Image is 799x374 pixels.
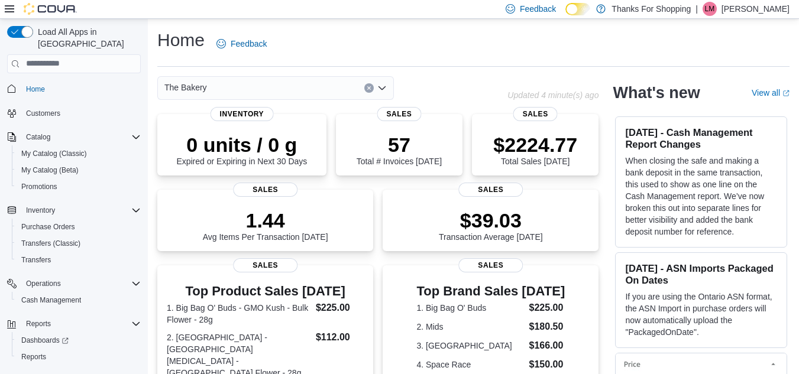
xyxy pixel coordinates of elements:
[377,107,421,121] span: Sales
[565,3,590,15] input: Dark Mode
[21,106,65,121] a: Customers
[439,209,543,232] p: $39.03
[12,219,145,235] button: Purchase Orders
[176,133,307,166] div: Expired or Expiring in Next 30 Days
[26,132,50,142] span: Catalog
[21,222,75,232] span: Purchase Orders
[26,319,51,329] span: Reports
[625,155,777,238] p: When closing the safe and making a bank deposit in the same transaction, this used to show as one...
[513,107,558,121] span: Sales
[2,202,145,219] button: Inventory
[212,32,271,56] a: Feedback
[167,284,364,298] h3: Top Product Sales [DATE]
[17,293,86,307] a: Cash Management
[21,295,81,305] span: Cash Management
[157,28,205,52] h1: Home
[416,321,524,333] dt: 2. Mids
[416,340,524,352] dt: 3. [GEOGRAPHIC_DATA]
[12,292,145,308] button: Cash Management
[211,107,274,121] span: Inventory
[21,149,87,158] span: My Catalog (Classic)
[26,279,61,288] span: Operations
[17,350,51,364] a: Reports
[176,133,307,157] p: 0 units / 0 g
[507,90,599,100] p: Updated 4 minute(s) ago
[21,130,141,144] span: Catalog
[357,133,442,157] p: 57
[316,330,364,344] dd: $112.00
[12,252,145,268] button: Transfers
[782,90,790,97] svg: External link
[21,106,141,121] span: Customers
[316,301,364,315] dd: $225.00
[24,3,77,15] img: Cova
[17,350,141,364] span: Reports
[233,258,298,272] span: Sales
[17,236,85,251] a: Transfers (Classic)
[705,2,715,16] span: LM
[17,333,73,347] a: Dashboards
[722,2,790,16] p: [PERSON_NAME]
[2,316,145,332] button: Reports
[26,206,55,215] span: Inventory
[231,38,267,50] span: Feedback
[203,209,328,232] p: 1.44
[21,317,141,331] span: Reports
[458,183,523,197] span: Sales
[21,239,80,248] span: Transfers (Classic)
[203,209,328,242] div: Avg Items Per Transaction [DATE]
[416,284,565,298] h3: Top Brand Sales [DATE]
[2,129,145,145] button: Catalog
[21,182,57,191] span: Promotions
[529,320,565,334] dd: $180.50
[21,203,141,217] span: Inventory
[17,333,141,347] span: Dashboards
[364,83,374,93] button: Clear input
[696,2,698,16] p: |
[493,133,577,157] p: $2224.77
[21,203,60,217] button: Inventory
[21,277,66,291] button: Operations
[12,235,145,252] button: Transfers (Classic)
[439,209,543,242] div: Transaction Average [DATE]
[357,133,442,166] div: Total # Invoices [DATE]
[529,357,565,372] dd: $150.00
[17,147,141,161] span: My Catalog (Classic)
[17,180,62,194] a: Promotions
[12,162,145,178] button: My Catalog (Beta)
[17,253,141,267] span: Transfers
[21,255,51,265] span: Transfers
[21,336,69,345] span: Dashboards
[529,339,565,353] dd: $166.00
[2,275,145,292] button: Operations
[21,352,46,362] span: Reports
[26,109,60,118] span: Customers
[233,183,298,197] span: Sales
[21,277,141,291] span: Operations
[416,302,524,314] dt: 1. Big Bag O' Buds
[12,145,145,162] button: My Catalog (Classic)
[26,84,45,94] span: Home
[493,133,577,166] div: Total Sales [DATE]
[612,2,691,16] p: Thanks For Shopping
[625,291,777,338] p: If you are using the Ontario ASN format, the ASN Import in purchase orders will now automatically...
[17,220,141,234] span: Purchase Orders
[33,26,141,50] span: Load All Apps in [GEOGRAPHIC_DATA]
[703,2,717,16] div: Liam Mcauley
[21,130,55,144] button: Catalog
[17,180,141,194] span: Promotions
[17,163,141,177] span: My Catalog (Beta)
[377,83,387,93] button: Open list of options
[167,302,311,326] dt: 1. Big Bag O' Buds - GMO Kush - Bulk Flower - 28g
[625,262,777,286] h3: [DATE] - ASN Imports Packaged On Dates
[21,317,56,331] button: Reports
[2,80,145,97] button: Home
[17,163,83,177] a: My Catalog (Beta)
[17,220,80,234] a: Purchase Orders
[17,253,56,267] a: Transfers
[416,359,524,370] dt: 4. Space Race
[12,178,145,195] button: Promotions
[752,88,790,97] a: View allExternal link
[529,301,565,315] dd: $225.00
